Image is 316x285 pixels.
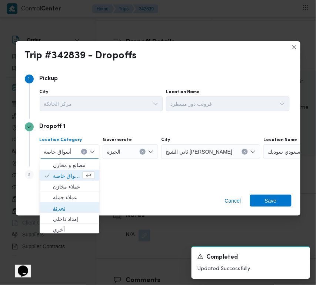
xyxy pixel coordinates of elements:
button: إمداد داخلي [40,213,99,224]
button: تجزئة [40,202,99,213]
span: Save [265,195,277,207]
label: City [40,89,49,95]
button: Cancel [222,195,244,207]
button: أسواق خاصة [40,170,99,181]
button: أخري [40,224,99,235]
p: Dropoff 1 [40,122,66,131]
div: Trip #342839 - Dropoffs [25,50,137,62]
p: Updated Successfully [197,265,304,273]
button: مصانع و مخازن [40,159,99,170]
label: Location Name [166,89,200,95]
svg: Step 2 is complete [27,125,31,129]
button: Open list of options [148,149,154,155]
p: Pickup [40,75,58,83]
label: City [161,137,170,143]
span: أسواق خاصة [53,171,81,180]
button: Clear input [140,149,146,155]
span: Completed [206,253,238,262]
div: Notification [197,253,304,262]
span: فرونت دور مسطرد [170,99,212,108]
span: مركز الخانكة [44,99,72,108]
button: Open list of options [250,149,256,155]
span: 3 [28,173,30,177]
button: Open list of options [153,101,159,107]
button: Clear input [81,149,87,155]
span: سعودي سوديك [268,147,300,155]
iframe: chat widget [7,255,31,278]
button: Open list of options [279,101,285,107]
button: Closes this modal window [290,43,299,52]
span: Cancel [225,196,241,205]
span: أخري [53,225,95,234]
label: Location Category [40,137,82,143]
span: الجيزة [107,147,120,155]
span: تجزئة [53,204,95,213]
span: إمداد داخلي [53,214,95,223]
button: عملاء مخازن [40,181,99,191]
button: Close list of options [89,149,95,155]
span: ثاني الشيخ [PERSON_NAME] [166,147,232,155]
label: Governorate [103,137,132,143]
span: عملاء مخازن [53,182,95,191]
button: Clear input [242,149,248,155]
span: أسواق خاصة [44,147,72,155]
span: مصانع و مخازن [53,161,95,170]
span: عملاء جملة [53,193,95,202]
button: Save [250,195,292,207]
button: عملاء جملة [40,191,99,202]
label: Location Name [263,137,297,143]
span: 1 [29,77,30,81]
